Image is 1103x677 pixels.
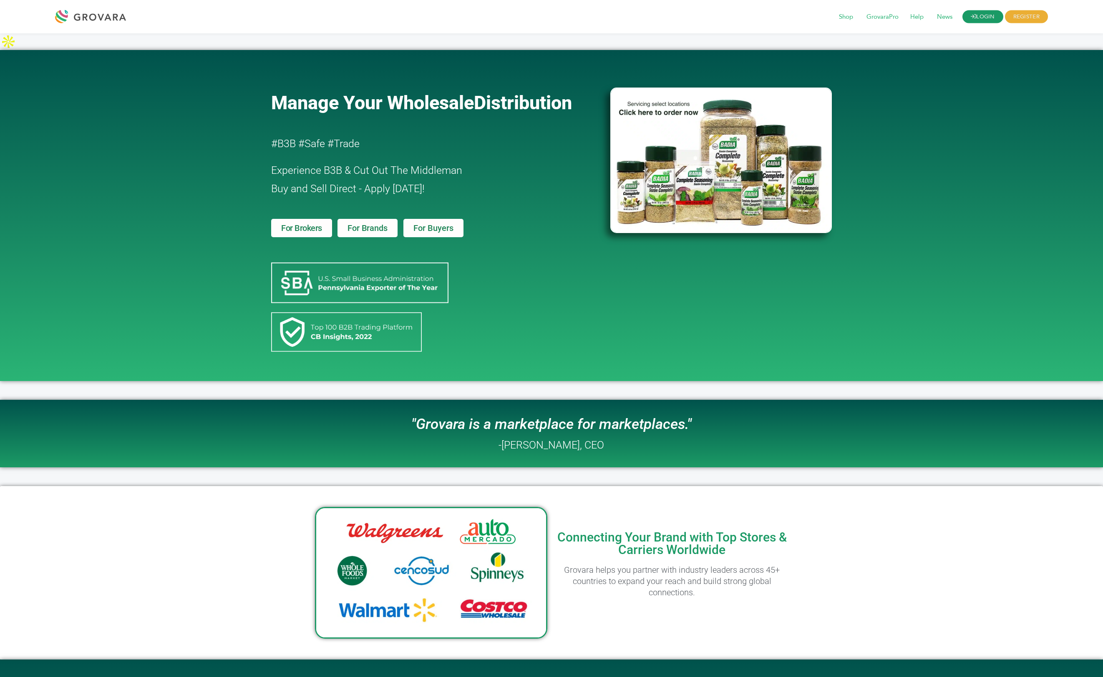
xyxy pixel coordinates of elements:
span: Manage Your Wholesale [271,92,474,114]
h2: Grovara helps you partner with industry leaders across 45+ countries to expand your reach and bui... [556,564,788,598]
a: For Brokers [271,219,332,237]
a: GrovaraPro [861,13,904,22]
h2: Connecting Your Brand with Top Stores & Carriers Worldwide [556,531,788,556]
h2: -[PERSON_NAME], CEO [499,440,604,450]
span: GrovaraPro [861,9,904,25]
a: For Brands [337,219,397,237]
span: Distribution [474,92,572,114]
span: For Brokers [281,224,322,232]
span: For Buyers [413,224,453,232]
span: For Brands [348,224,387,232]
span: REGISTER [1005,10,1048,23]
span: Experience B3B & Cut Out The Middleman [271,164,462,176]
a: News [931,13,958,22]
span: Buy and Sell Direct - Apply [DATE]! [271,183,425,195]
a: Help [904,13,929,22]
span: Help [904,9,929,25]
a: LOGIN [962,10,1003,23]
i: "Grovara is a marketplace for marketplaces." [411,416,692,433]
span: News [931,9,958,25]
a: For Buyers [403,219,463,237]
h2: #B3B #Safe #Trade [271,135,562,153]
span: Shop [833,9,859,25]
a: Shop [833,13,859,22]
a: Manage Your WholesaleDistribution [271,92,597,114]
